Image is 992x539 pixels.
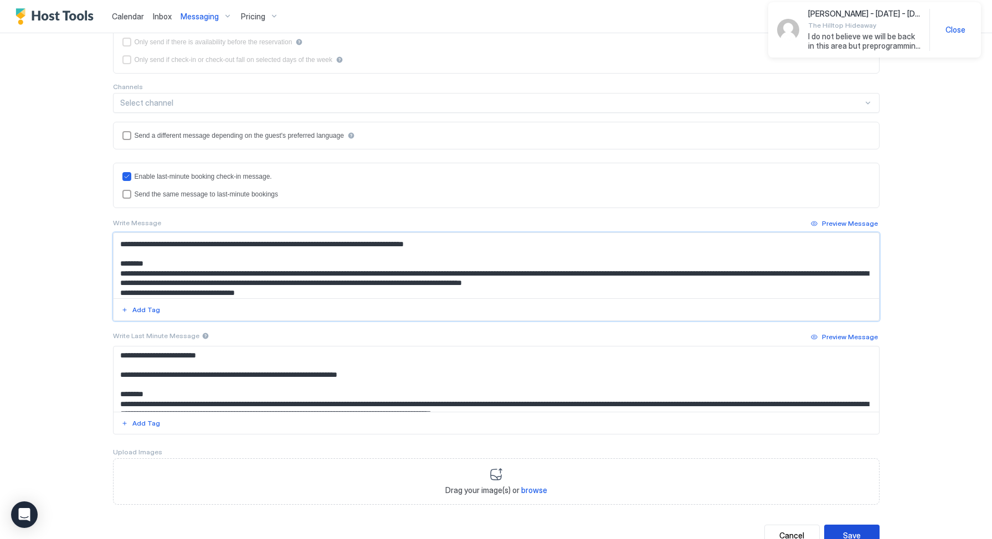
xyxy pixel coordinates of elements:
[112,12,144,21] span: Calendar
[521,485,547,495] span: browse
[112,11,144,22] a: Calendar
[16,8,99,25] a: Host Tools Logo
[153,12,172,21] span: Inbox
[945,25,965,35] span: Close
[113,448,162,456] span: Upload Images
[122,190,870,199] div: lastMinuteMessageIsTheSame
[135,38,292,46] div: Only send if there is availability before the reservation
[777,19,799,41] div: Avatar
[122,55,870,64] div: isLimited
[241,12,265,22] span: Pricing
[808,32,921,51] span: I do not believe we will be back in this area but preprogramming the thermostat may help. Would a...
[135,56,333,64] div: Only send if check-in or check-out fall on selected days of the week
[120,417,162,430] button: Add Tag
[113,82,143,91] span: Channels
[809,217,880,230] button: Preview Message
[114,233,879,298] textarea: Input Field
[114,346,879,412] textarea: Input Field
[11,501,38,528] div: Open Intercom Messenger
[808,9,921,19] span: [PERSON_NAME] - [DATE] - [DATE]
[153,11,172,22] a: Inbox
[122,131,870,140] div: languagesEnabled
[122,172,870,181] div: lastMinuteMessageEnabled
[809,330,880,344] button: Preview Message
[445,485,547,495] span: Drag your image(s) or
[822,332,878,342] div: Preview Message
[135,173,272,180] div: Enable last-minute booking check-in message.
[808,21,921,29] span: The Hilltop Hideaway
[113,331,199,340] span: Write Last Minute Message
[120,98,863,108] div: Select channel
[135,190,278,198] div: Send the same message to last-minute bookings
[135,132,344,139] div: Send a different message depending on the guest's preferred language
[113,219,161,227] span: Write Message
[181,12,219,22] span: Messaging
[822,219,878,229] div: Preview Message
[132,418,160,428] div: Add Tag
[132,305,160,315] div: Add Tag
[120,303,162,317] button: Add Tag
[122,38,870,46] div: beforeReservation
